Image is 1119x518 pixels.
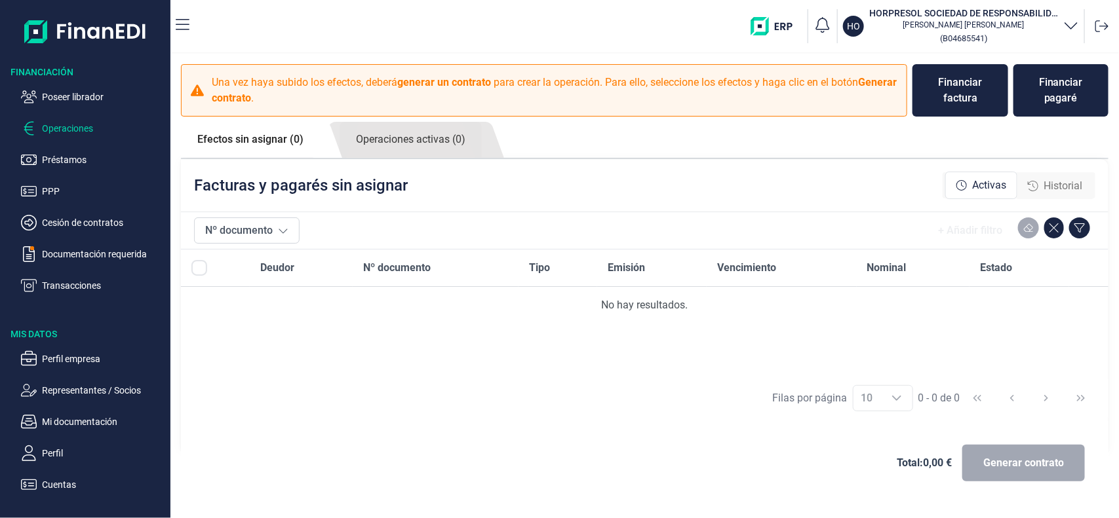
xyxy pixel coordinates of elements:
span: Nominal [867,260,907,276]
button: Next Page [1031,382,1062,414]
h3: HORPRESOL SOCIEDAD DE RESPONSABILIDAD LIMITADA [869,7,1058,20]
button: Last Page [1065,382,1097,414]
span: Deudor [260,260,294,276]
button: HOHORPRESOL SOCIEDAD DE RESPONSABILIDAD LIMITADA[PERSON_NAME] [PERSON_NAME](B04685541) [843,7,1079,46]
p: Perfil [42,445,165,461]
p: Poseer librador [42,89,165,105]
button: Representantes / Socios [21,382,165,398]
button: Financiar pagaré [1013,64,1109,117]
p: [PERSON_NAME] [PERSON_NAME] [869,20,1058,30]
div: Filas por página [773,390,848,406]
div: Financiar pagaré [1024,75,1098,106]
p: Operaciones [42,120,165,136]
span: Historial [1044,178,1082,194]
p: Cesión de contratos [42,215,165,231]
button: Perfil [21,445,165,461]
button: Previous Page [996,382,1028,414]
button: First Page [962,382,993,414]
div: Financiar factura [923,75,998,106]
button: Financiar factura [913,64,1008,117]
span: Nº documento [363,260,431,276]
div: Historial [1017,173,1093,199]
div: No hay resultados. [191,297,1098,313]
p: PPP [42,183,165,199]
p: Mi documentación [42,414,165,430]
small: Copiar cif [940,33,987,43]
button: Operaciones [21,120,165,136]
p: Facturas y pagarés sin asignar [194,175,408,196]
button: Documentación requerida [21,246,165,262]
span: Activas [972,177,1006,193]
b: generar un contrato [397,76,491,88]
img: Logo de aplicación [24,10,147,52]
p: HO [847,20,860,33]
a: Operaciones activas (0) [340,122,482,158]
p: Préstamos [42,152,165,168]
span: 0 - 0 de 0 [918,393,960,403]
p: Perfil empresa [42,351,165,367]
span: Emisión [608,260,645,276]
span: Vencimiento [717,260,776,276]
button: Transacciones [21,278,165,293]
button: Nº documento [194,217,300,244]
a: Efectos sin asignar (0) [181,122,320,157]
div: All items unselected [191,260,207,276]
p: Una vez haya subido los efectos, deberá para crear la operación. Para ello, seleccione los efecto... [212,75,899,106]
button: Poseer librador [21,89,165,105]
div: Choose [881,386,913,411]
p: Representantes / Socios [42,382,165,398]
p: Transacciones [42,278,165,293]
button: Cuentas [21,477,165,492]
div: Activas [945,172,1017,199]
button: Perfil empresa [21,351,165,367]
p: Cuentas [42,477,165,492]
span: Tipo [529,260,550,276]
button: Mi documentación [21,414,165,430]
p: Documentación requerida [42,246,165,262]
img: erp [751,17,802,35]
button: Cesión de contratos [21,215,165,231]
span: Total: 0,00 € [897,455,952,471]
button: Préstamos [21,152,165,168]
span: Estado [980,260,1012,276]
button: PPP [21,183,165,199]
